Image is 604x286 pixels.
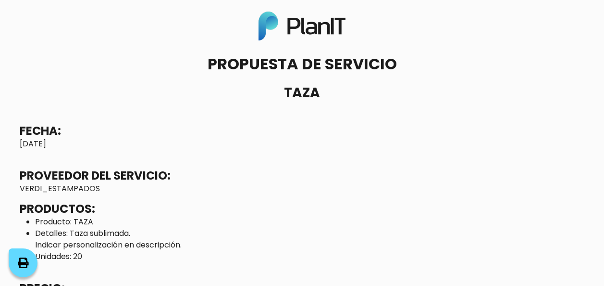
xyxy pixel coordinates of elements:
img: logo-black [259,12,346,40]
h3: TAZA [20,85,585,101]
li: Producto: TAZA [35,216,585,228]
li: Unidades: 20 [35,251,585,262]
h4: FECHA: [20,124,61,138]
h2: PROPUESTA DE SERVICIO [20,55,585,73]
p: VERDI_ESTAMPADOS [20,183,585,195]
h4: PROVEEDOR DEL SERVICIO: [20,169,171,183]
h4: PRODUCTOS: [20,202,95,216]
p: [DATE] [20,138,585,150]
li: Detalles: Taza sublimada. Indicar personalización en descripción. [35,228,585,251]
